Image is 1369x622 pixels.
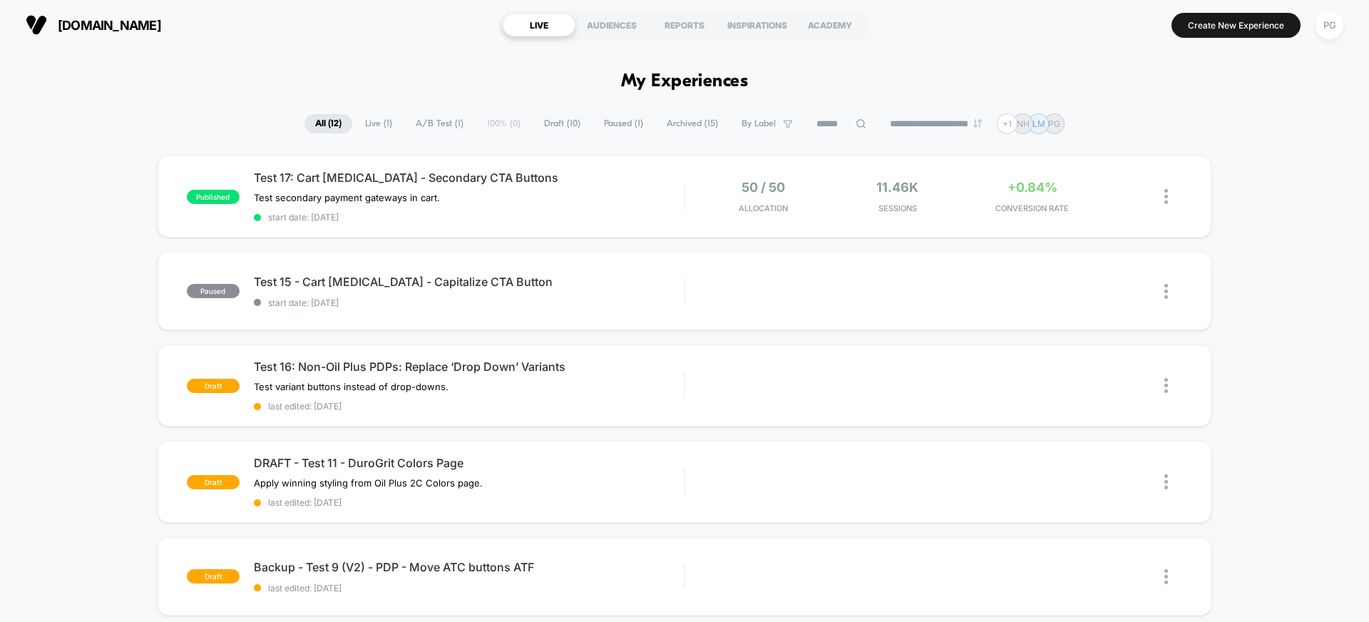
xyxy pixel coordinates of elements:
[254,360,684,374] span: Test 16: Non-Oil Plus PDPs: Replace ‘Drop Down’ Variants
[187,475,240,489] span: draft
[304,114,352,133] span: All ( 12 )
[1048,118,1060,129] p: PG
[254,212,684,223] span: start date: [DATE]
[1164,378,1168,393] img: close
[997,113,1017,134] div: + 1
[187,379,240,393] span: draft
[1316,11,1343,39] div: PG
[1164,474,1168,489] img: close
[26,14,47,36] img: Visually logo
[58,18,161,33] span: [DOMAIN_NAME]
[575,14,648,36] div: AUDIENCES
[973,119,982,128] img: end
[742,180,785,195] span: 50 / 50
[1164,284,1168,299] img: close
[405,114,474,133] span: A/B Test ( 1 )
[1171,13,1301,38] button: Create New Experience
[254,401,684,412] span: last edited: [DATE]
[254,583,684,593] span: last edited: [DATE]
[621,71,749,92] h1: My Experiences
[1032,118,1045,129] p: LM
[254,297,684,308] span: start date: [DATE]
[1164,189,1168,204] img: close
[794,14,866,36] div: ACADEMY
[968,203,1096,213] span: CONVERSION RATE
[1164,569,1168,584] img: close
[1017,118,1030,129] p: NH
[1007,180,1057,195] span: +0.84%
[721,14,794,36] div: INSPIRATIONS
[254,497,684,508] span: last edited: [DATE]
[187,284,240,298] span: paused
[739,203,788,213] span: Allocation
[254,192,440,203] span: Test secondary payment gateways in cart.
[187,569,240,583] span: draft
[254,275,684,289] span: Test 15 - Cart [MEDICAL_DATA] - Capitalize CTA Button
[254,477,483,489] span: Apply winning styling from Oil Plus 2C Colors page.
[742,118,776,129] span: By Label
[354,114,403,133] span: Live ( 1 )
[254,170,684,185] span: Test 17: Cart [MEDICAL_DATA] - Secondary CTA Buttons
[254,560,684,574] span: Backup - Test 9 (V2) - PDP - Move ATC buttons ATF
[656,114,729,133] span: Archived ( 15 )
[648,14,721,36] div: REPORTS
[834,203,962,213] span: Sessions
[1311,11,1348,40] button: PG
[254,381,448,392] span: Test variant buttons instead of drop-downs.
[21,14,165,36] button: [DOMAIN_NAME]
[254,456,684,470] span: DRAFT - Test 11 - DuroGrit Colors Page
[503,14,575,36] div: LIVE
[593,114,654,133] span: Paused ( 1 )
[533,114,591,133] span: Draft ( 10 )
[187,190,240,204] span: published
[876,180,918,195] span: 11.46k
